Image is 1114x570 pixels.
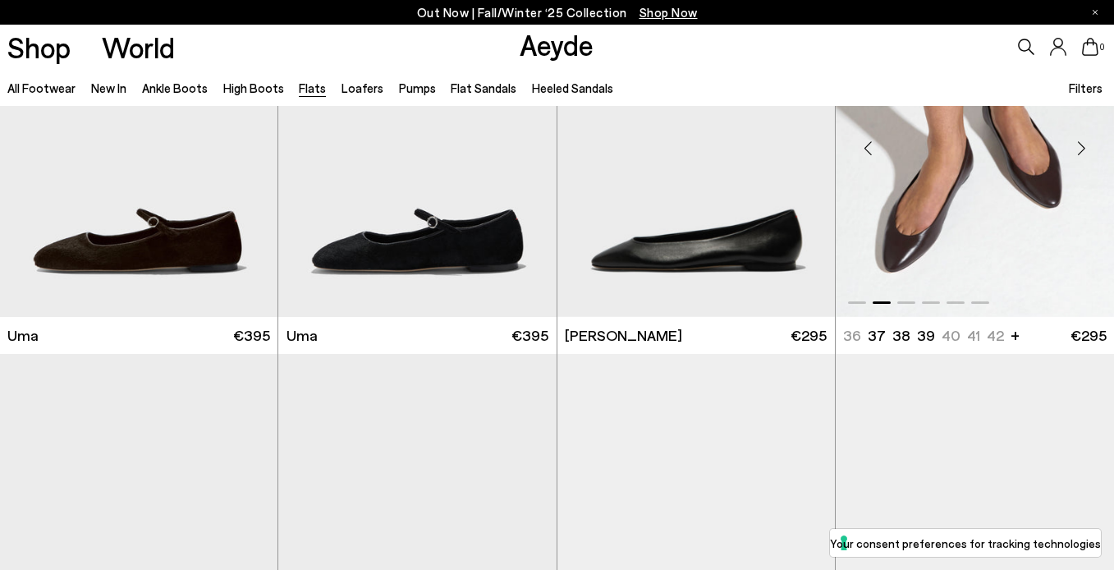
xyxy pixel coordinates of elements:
span: Uma [7,325,39,346]
span: €295 [791,325,827,346]
a: New In [91,80,126,95]
li: 39 [917,325,935,346]
a: Shop [7,33,71,62]
a: Ankle Boots [142,80,208,95]
a: [PERSON_NAME] €295 [557,317,835,354]
a: 36 37 38 39 40 41 42 + €295 [836,317,1114,354]
button: Your consent preferences for tracking technologies [830,529,1101,557]
a: Aeyde [520,27,594,62]
li: 37 [868,325,886,346]
div: Next slide [1057,124,1106,173]
a: Loafers [342,80,383,95]
span: €395 [511,325,548,346]
a: Flat Sandals [451,80,516,95]
span: Filters [1069,80,1103,95]
div: Previous slide [844,124,893,173]
span: 0 [1098,43,1107,52]
span: €395 [233,325,270,346]
li: + [1011,324,1020,346]
a: Pumps [399,80,436,95]
a: Heeled Sandals [532,80,613,95]
li: 38 [892,325,910,346]
a: Flats [299,80,326,95]
label: Your consent preferences for tracking technologies [830,535,1101,552]
a: High Boots [223,80,284,95]
span: Uma [287,325,318,346]
a: Uma €395 [278,317,556,354]
span: [PERSON_NAME] [565,325,682,346]
a: World [102,33,175,62]
p: Out Now | Fall/Winter ‘25 Collection [417,2,698,23]
span: €295 [1070,325,1107,346]
ul: variant [843,325,999,346]
a: 0 [1082,38,1098,56]
span: Navigate to /collections/new-in [640,5,698,20]
a: All Footwear [7,80,76,95]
